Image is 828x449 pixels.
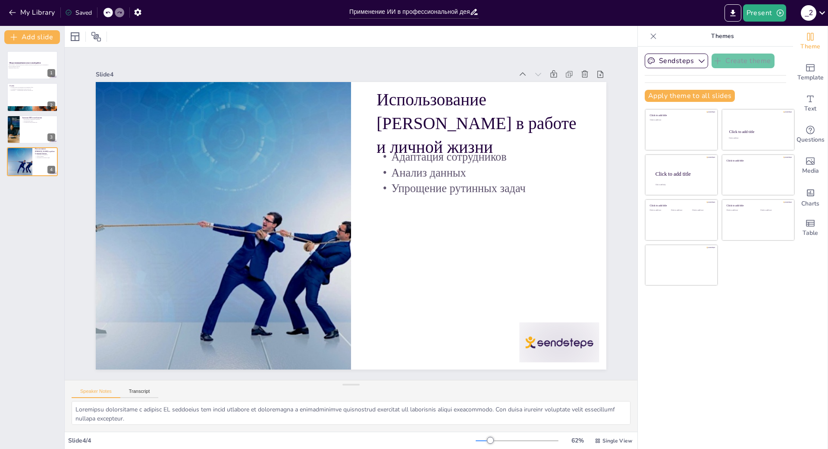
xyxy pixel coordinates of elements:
div: 2 [47,101,55,109]
strong: Искусственный интеллект в моей работе [9,62,41,64]
div: Slide 4 / 4 [68,436,476,445]
div: Click to add text [671,209,690,212]
div: https://cdn.sendsteps.com/images/logo/sendsteps_logo_white.pnghttps://cdn.sendsteps.com/images/lo... [7,115,58,144]
button: Add slide [4,30,60,44]
button: Sendsteps [645,54,708,68]
p: Адаптация сотрудников [390,160,590,238]
p: Упрощение рутинных задач [35,157,55,159]
span: Text [804,104,816,114]
div: Click to add title [650,114,712,117]
span: Media [802,166,819,176]
div: https://cdn.sendsteps.com/images/logo/sendsteps_logo_white.pnghttps://cdn.sendsteps.com/images/lo... [7,83,58,111]
p: Я занимаюсь внедрением технологий ИИ [9,88,55,89]
div: Click to add title [729,130,787,134]
p: Оптимизация задач [22,120,55,122]
p: Упрощение рутинных задач [381,190,580,268]
p: Презентация о применении ИИ в профессиональной деятельности, его значении и использовании в жизни. [9,64,54,67]
div: Click to add title [650,204,712,207]
button: Create theme [712,54,775,68]
button: Apply theme to all slides [645,90,735,102]
div: https://cdn.sendsteps.com/images/logo/sendsteps_logo_white.pnghttps://cdn.sendsteps.com/images/lo... [7,51,58,79]
div: Add charts and graphs [793,181,828,212]
div: 62 % [567,436,588,445]
div: 3 [47,133,55,141]
button: Present [743,4,786,22]
p: Использование [PERSON_NAME] в работе и личной жизни [392,101,608,233]
p: ИИ помогает принимать решения [22,118,55,120]
div: Click to add text [727,209,754,212]
div: Click to add text [692,209,712,212]
p: Анализ данных [386,175,585,253]
p: Использование [PERSON_NAME] в работе и личной жизни [35,148,55,155]
div: Click to add title [655,171,711,177]
div: Click to add body [655,184,710,186]
button: My Library [6,6,59,19]
div: Layout [68,30,82,44]
p: Я заместитель руководителя в компании Сбер [9,86,55,88]
p: Улучшение продуктивности [22,122,55,123]
span: Table [803,228,818,238]
p: Themes [660,26,784,47]
button: _ 2 [801,4,816,22]
button: Export to PowerPoint [724,4,741,22]
span: Position [91,32,101,42]
p: Адаптация сотрудников [35,154,55,156]
div: Click to add title [727,159,788,162]
div: Get real-time input from your audience [793,119,828,150]
span: Template [797,73,824,82]
div: Saved [65,9,92,17]
p: Анализ данных [35,155,55,157]
span: Questions [797,135,825,145]
div: https://cdn.sendsteps.com/images/logo/sendsteps_logo_white.pnghttps://cdn.sendsteps.com/images/lo... [7,147,58,176]
span: Single View [602,437,632,444]
input: Insert title [349,6,470,18]
div: Click to add text [650,209,669,212]
button: Speaker Notes [72,389,120,398]
textarea: Loremipsu dolorsitame c adipisc EL seddoeius tem incid utlabore et doloremagna a enimadminimve qu... [72,401,630,425]
div: Click to add title [727,204,788,207]
div: _ 2 [801,5,816,21]
span: Theme [800,42,820,51]
div: Add text boxes [793,88,828,119]
div: 4 [47,166,55,174]
div: Add a table [793,212,828,243]
p: О себе [9,84,55,87]
span: Charts [801,199,819,209]
p: Generated with [URL] [9,67,54,69]
p: Моя цель — оптимизация рабочих процессов [9,89,55,91]
p: Значение ИИ в моей жизни [22,117,55,119]
div: Change the overall theme [793,26,828,57]
div: Add images, graphics, shapes or video [793,150,828,181]
div: Click to add text [729,138,786,139]
div: Click to add text [760,209,787,212]
button: Transcript [120,389,159,398]
div: 1 [47,69,55,77]
div: Add ready made slides [793,57,828,88]
div: Click to add text [650,119,712,121]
